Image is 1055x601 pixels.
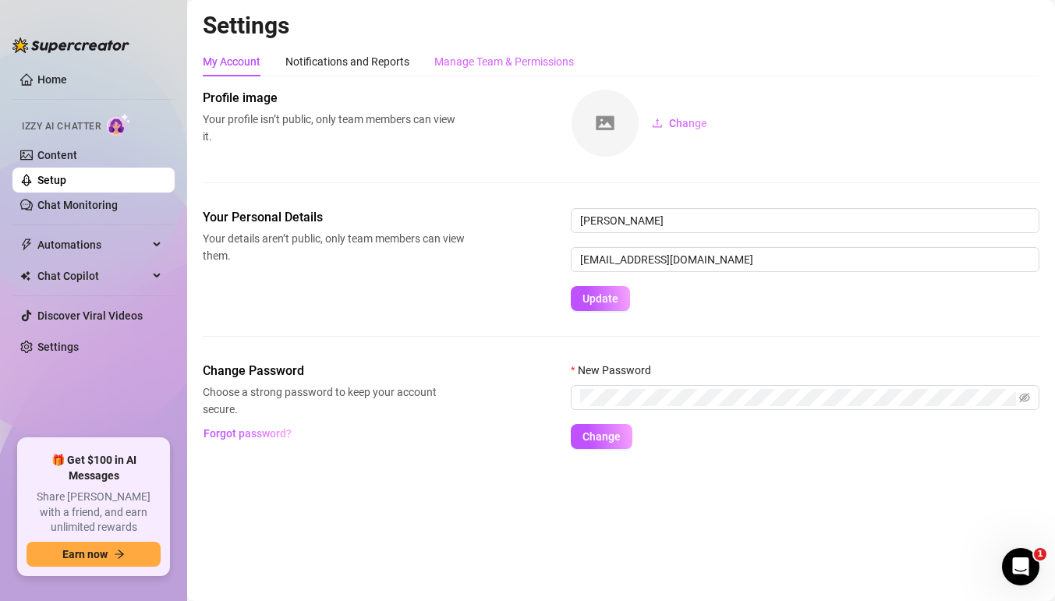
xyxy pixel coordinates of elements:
span: Share [PERSON_NAME] with a friend, and earn unlimited rewards [27,490,161,536]
span: arrow-right [114,549,125,560]
div: Manage Team & Permissions [434,53,574,70]
input: Enter new email [571,247,1039,272]
span: Izzy AI Chatter [22,119,101,134]
iframe: Intercom live chat [1002,548,1039,585]
span: Change [582,430,621,443]
div: Notifications and Reports [285,53,409,70]
a: Settings [37,341,79,353]
span: Profile image [203,89,465,108]
span: 1 [1034,548,1046,560]
img: logo-BBDzfeDw.svg [12,37,129,53]
span: Change Password [203,362,465,380]
button: Forgot password? [203,421,292,446]
span: Change [669,117,707,129]
span: thunderbolt [20,239,33,251]
a: Content [37,149,77,161]
a: Setup [37,174,66,186]
span: 🎁 Get $100 in AI Messages [27,453,161,483]
span: Your profile isn’t public, only team members can view it. [203,111,465,145]
a: Chat Monitoring [37,199,118,211]
h2: Settings [203,11,1039,41]
a: Home [37,73,67,86]
span: Earn now [62,548,108,560]
span: Your details aren’t public, only team members can view them. [203,230,465,264]
span: Update [582,292,618,305]
img: Chat Copilot [20,270,30,281]
label: New Password [571,362,661,379]
a: Discover Viral Videos [37,309,143,322]
span: Your Personal Details [203,208,465,227]
span: Forgot password? [204,427,292,440]
input: Enter name [571,208,1039,233]
button: Earn nowarrow-right [27,542,161,567]
input: New Password [580,389,1016,406]
button: Change [571,424,632,449]
button: Change [639,111,720,136]
img: square-placeholder.png [572,90,639,157]
img: AI Chatter [107,113,131,136]
span: Choose a strong password to keep your account secure. [203,384,465,418]
span: Chat Copilot [37,263,148,288]
button: Update [571,286,630,311]
span: Automations [37,232,148,257]
span: upload [652,118,663,129]
span: eye-invisible [1019,392,1030,403]
div: My Account [203,53,260,70]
